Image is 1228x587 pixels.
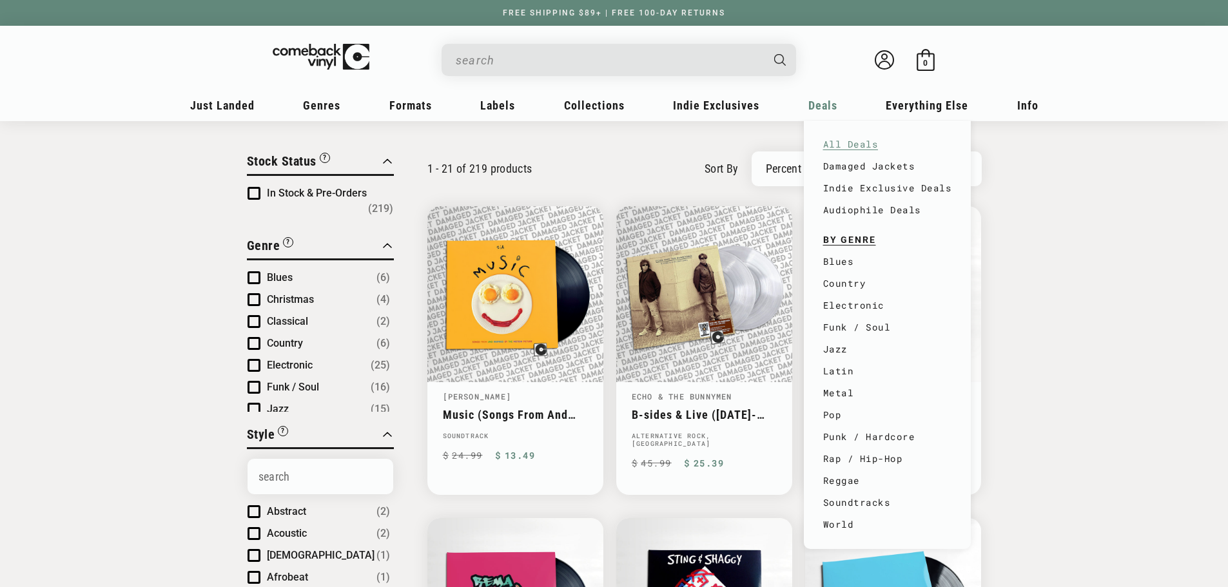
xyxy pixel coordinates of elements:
span: Info [1017,99,1038,112]
span: In Stock & Pre-Orders [267,187,367,199]
button: Filter by Genre [247,236,294,258]
span: Number of products: (2) [376,504,390,519]
a: Jazz [823,338,952,360]
span: Abstract [267,505,306,517]
span: Number of products: (1) [376,548,390,563]
span: Acoustic [267,527,307,539]
a: Echo & The Bunnymen [632,391,732,401]
a: Punk / Hardcore [823,426,952,448]
a: Music (Songs From And Inspired By The Motion Picture) [443,408,588,421]
span: Formats [389,99,432,112]
a: Damaged Jackets [823,155,952,177]
a: Soundtracks [823,492,952,514]
button: Filter by Stock Status [247,151,330,174]
span: Classical [267,315,308,327]
span: Number of products: (4) [376,292,390,307]
a: Electronic [823,294,952,316]
span: Electronic [267,359,313,371]
span: Blues [267,271,293,284]
div: Search [442,44,796,76]
span: Christmas [267,293,314,305]
input: When autocomplete results are available use up and down arrows to review and enter to select [456,47,761,73]
span: Number of products: (6) [376,336,390,351]
a: Indie Exclusive Deals [823,177,952,199]
span: Collections [564,99,625,112]
span: Deals [808,99,837,112]
span: Labels [480,99,515,112]
span: Afrobeat [267,571,308,583]
span: Number of products: (1) [376,570,390,585]
a: FREE SHIPPING $89+ | FREE 100-DAY RETURNS [490,8,738,17]
a: Pop [823,404,952,426]
a: Country [823,273,952,294]
span: Country [267,337,303,349]
a: Latin [823,360,952,382]
a: Funk / Soul [823,316,952,338]
span: Number of products: (2) [376,526,390,541]
a: Blues [823,251,952,273]
a: Rap / Hip-Hop [823,448,952,470]
button: Filter by Style [247,425,289,447]
label: sort by [705,160,739,177]
span: Number of products: (15) [371,401,390,417]
span: Just Landed [190,99,255,112]
span: [DEMOGRAPHIC_DATA] [267,549,375,561]
span: Number of products: (219) [368,201,393,217]
button: Search [763,44,797,76]
a: Metal [823,382,952,404]
a: Reggae [823,470,952,492]
a: All Deals [823,133,952,155]
span: Indie Exclusives [673,99,759,112]
span: Number of products: (6) [376,270,390,285]
span: 0 [923,58,928,68]
a: Audiophile Deals [823,199,952,221]
span: Number of products: (16) [371,380,390,395]
span: Genres [303,99,340,112]
span: Number of products: (2) [376,314,390,329]
a: World [823,514,952,535]
span: Funk / Soul [267,381,319,393]
input: Search Options [248,459,393,494]
a: [PERSON_NAME] [443,391,512,401]
span: Genre [247,238,280,253]
p: 1 - 21 of 219 products [427,162,532,175]
span: Stock Status [247,153,317,169]
a: B-sides & Live ([DATE]-[DATE]) [632,408,777,421]
span: Everything Else [886,99,968,112]
span: Number of products: (25) [371,358,390,373]
span: Style [247,427,275,442]
span: Jazz [267,403,289,415]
